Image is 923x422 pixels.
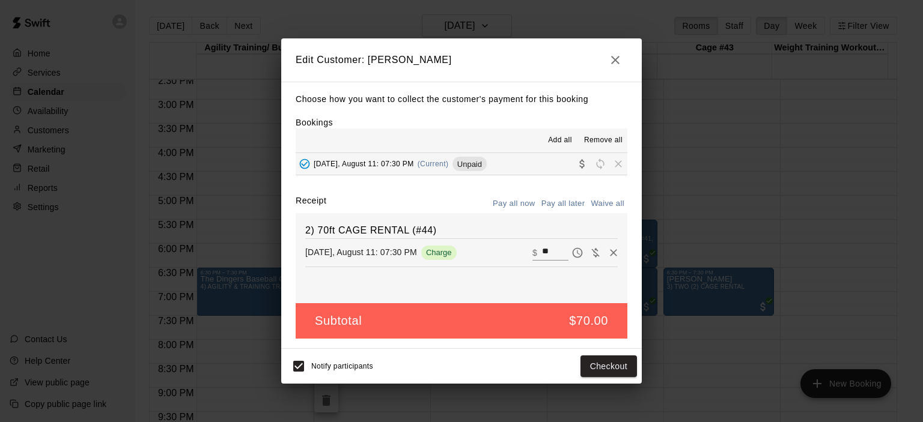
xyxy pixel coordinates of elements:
p: [DATE], August 11: 07:30 PM [305,246,417,258]
span: (Current) [418,160,449,168]
span: Collect payment [573,159,591,168]
span: Notify participants [311,362,373,370]
h5: Subtotal [315,313,362,329]
span: Remove [609,159,627,168]
span: Unpaid [452,160,487,169]
button: Remove all [579,131,627,150]
span: Charge [421,248,457,257]
button: Pay all now [490,194,538,213]
label: Receipt [296,194,326,213]
p: $ [532,247,537,259]
p: Choose how you want to collect the customer's payment for this booking [296,92,627,107]
h5: $70.00 [569,313,608,329]
button: Checkout [580,355,637,378]
span: Waive payment [586,247,605,257]
span: [DATE], August 11: 07:30 PM [314,160,414,168]
span: Add all [548,134,572,146]
button: Added - Collect Payment[DATE], August 11: 07:30 PM(Current)UnpaidCollect paymentRescheduleRemove [296,153,627,175]
button: Pay all later [538,194,588,213]
label: Bookings [296,118,333,127]
h6: 2) 70ft CAGE RENTAL (#44) [305,223,618,238]
button: Add all [541,131,579,150]
span: Pay later [568,247,586,257]
button: Remove [605,244,623,262]
button: Waive all [588,194,627,213]
h2: Edit Customer: [PERSON_NAME] [281,38,642,82]
span: Remove all [584,134,623,146]
button: Added - Collect Payment [296,155,314,173]
span: Reschedule [591,159,609,168]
